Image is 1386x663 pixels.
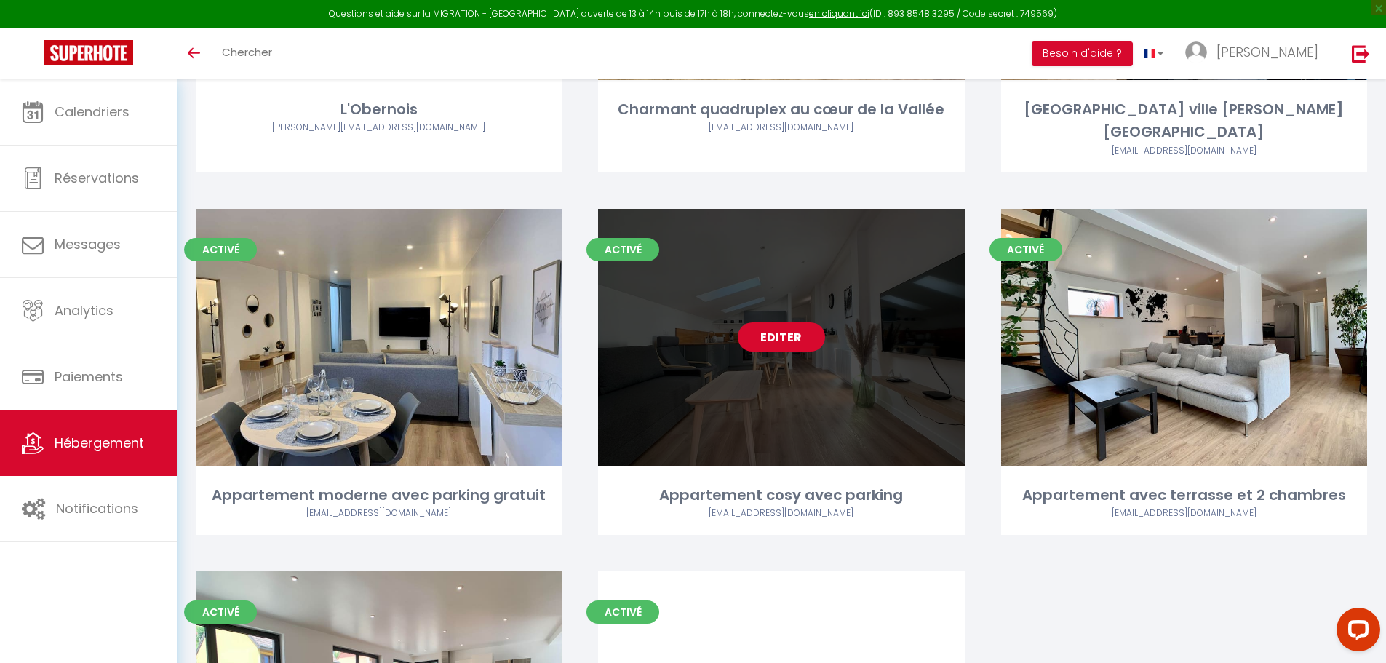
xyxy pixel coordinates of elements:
[184,600,257,624] span: Activé
[44,40,133,65] img: Super Booking
[55,301,113,319] span: Analytics
[989,238,1062,261] span: Activé
[196,484,562,507] div: Appartement moderne avec parking gratuit
[56,499,138,517] span: Notifications
[809,7,869,20] a: en cliquant ici
[1001,98,1367,144] div: [GEOGRAPHIC_DATA] ville [PERSON_NAME][GEOGRAPHIC_DATA]
[1185,41,1207,63] img: ...
[184,238,257,261] span: Activé
[598,98,964,121] div: Charmant quadruplex au cœur de la Vallée
[598,484,964,507] div: Appartement cosy avec parking
[196,121,562,135] div: Airbnb
[196,98,562,121] div: L'Obernois
[196,507,562,520] div: Airbnb
[335,322,423,352] a: Editer
[1216,43,1318,61] span: [PERSON_NAME]
[1001,484,1367,507] div: Appartement avec terrasse et 2 chambres
[1001,507,1367,520] div: Airbnb
[586,600,659,624] span: Activé
[1140,322,1227,352] a: Editer
[586,238,659,261] span: Activé
[1032,41,1133,66] button: Besoin d'aide ?
[211,28,283,79] a: Chercher
[1352,44,1370,63] img: logout
[1001,144,1367,158] div: Airbnb
[55,103,130,121] span: Calendriers
[598,121,964,135] div: Airbnb
[1174,28,1337,79] a: ... [PERSON_NAME]
[55,434,144,452] span: Hébergement
[1325,602,1386,663] iframe: LiveChat chat widget
[55,235,121,253] span: Messages
[598,507,964,520] div: Airbnb
[55,368,123,386] span: Paiements
[55,169,139,187] span: Réservations
[222,44,272,60] span: Chercher
[738,322,825,352] a: Editer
